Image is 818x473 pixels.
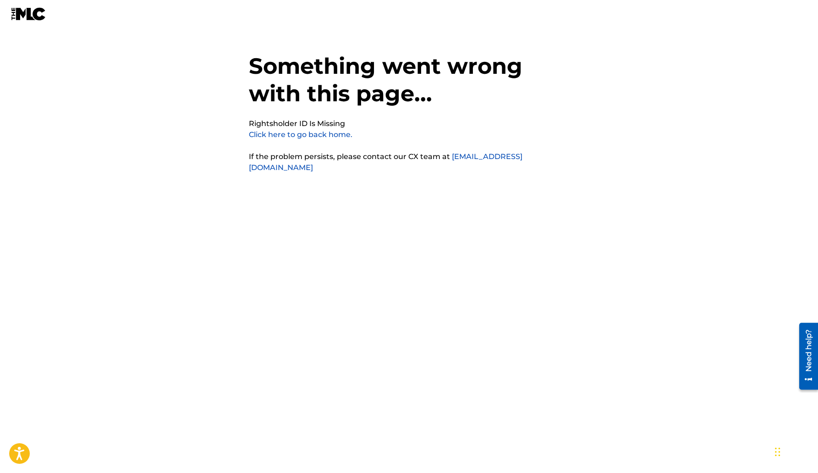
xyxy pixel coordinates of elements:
[249,118,345,129] pre: Rightsholder ID Is Missing
[249,130,352,139] a: Click here to go back home.
[775,438,780,466] div: Drag
[11,7,46,21] img: MLC Logo
[249,151,570,173] p: If the problem persists, please contact our CX team at
[249,152,522,172] a: [EMAIL_ADDRESS][DOMAIN_NAME]
[772,429,818,473] iframe: Chat Widget
[792,319,818,393] iframe: Resource Center
[249,52,570,118] h1: Something went wrong with this page...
